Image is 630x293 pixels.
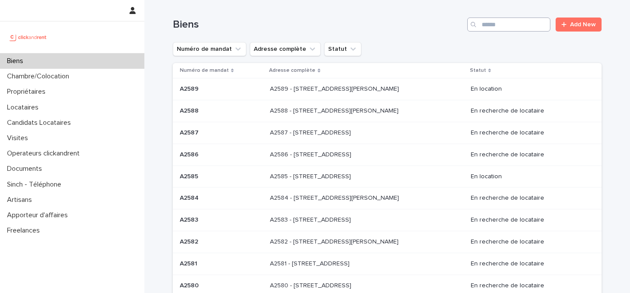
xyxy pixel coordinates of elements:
p: A2581 [180,258,199,268]
p: A2586 [180,149,200,159]
button: Numéro de mandat [173,42,246,56]
p: En location [471,173,588,180]
p: En location [471,85,588,93]
p: A2582 [180,237,200,246]
p: Freelances [3,226,47,235]
tr: A2585A2585 A2585 - [STREET_ADDRESS]A2585 - [STREET_ADDRESS] En location [173,166,602,187]
tr: A2584A2584 A2584 - [STREET_ADDRESS][PERSON_NAME]A2584 - [STREET_ADDRESS][PERSON_NAME] En recherch... [173,187,602,209]
p: A2586 - [STREET_ADDRESS] [270,149,353,159]
tr: A2589A2589 A2589 - [STREET_ADDRESS][PERSON_NAME]A2589 - [STREET_ADDRESS][PERSON_NAME] En location [173,78,602,100]
p: En recherche de locataire [471,238,588,246]
p: A2587 [180,127,200,137]
tr: A2581A2581 A2581 - [STREET_ADDRESS]A2581 - [STREET_ADDRESS] En recherche de locataire [173,253,602,275]
h1: Biens [173,18,464,31]
p: A2584 - 79 Avenue du Général de Gaulle, Champigny sur Marne 94500 [270,193,401,202]
p: A2581 - [STREET_ADDRESS] [270,258,351,268]
span: Add New [570,21,596,28]
p: Apporteur d'affaires [3,211,75,219]
p: Numéro de mandat [180,66,229,75]
p: A2585 - [STREET_ADDRESS] [270,171,353,180]
p: En recherche de locataire [471,107,588,115]
tr: A2587A2587 A2587 - [STREET_ADDRESS]A2587 - [STREET_ADDRESS] En recherche de locataire [173,122,602,144]
p: Candidats Locataires [3,119,78,127]
tr: A2586A2586 A2586 - [STREET_ADDRESS]A2586 - [STREET_ADDRESS] En recherche de locataire [173,144,602,166]
p: A2588 - [STREET_ADDRESS][PERSON_NAME] [270,106,400,115]
p: Propriétaires [3,88,52,96]
p: En recherche de locataire [471,216,588,224]
p: En recherche de locataire [471,151,588,159]
p: A2582 - 12 avenue Charles VII, Saint-Maur-des-Fossés 94100 [270,237,400,246]
tr: A2582A2582 A2582 - [STREET_ADDRESS][PERSON_NAME]A2582 - [STREET_ADDRESS][PERSON_NAME] En recherch... [173,231,602,253]
p: Locataires [3,103,45,112]
p: A2580 - [STREET_ADDRESS] [270,280,353,289]
button: Statut [324,42,361,56]
p: A2583 [180,215,200,224]
p: Operateurs clickandrent [3,149,87,158]
p: Chambre/Colocation [3,72,76,81]
p: Adresse complète [269,66,315,75]
p: A2589 - 61 Boulevard Edouard Vaillant, Aubervilliers 93300 [270,84,401,93]
tr: A2588A2588 A2588 - [STREET_ADDRESS][PERSON_NAME]A2588 - [STREET_ADDRESS][PERSON_NAME] En recherch... [173,100,602,122]
a: Add New [556,18,602,32]
p: A2588 [180,106,200,115]
p: A2583 - 79 Avenue du Général de Gaulle, Champigny sur Marne 94500 [270,215,353,224]
img: UCB0brd3T0yccxBKYDjQ [7,28,49,46]
p: En recherche de locataire [471,194,588,202]
p: A2589 [180,84,200,93]
p: Sinch - Téléphone [3,180,68,189]
p: Artisans [3,196,39,204]
p: Visites [3,134,35,142]
p: A2580 [180,280,200,289]
p: Biens [3,57,30,65]
p: En recherche de locataire [471,129,588,137]
p: En recherche de locataire [471,260,588,268]
p: A2584 [180,193,200,202]
p: A2587 - [STREET_ADDRESS] [270,127,353,137]
tr: A2583A2583 A2583 - [STREET_ADDRESS]A2583 - [STREET_ADDRESS] En recherche de locataire [173,209,602,231]
p: Statut [470,66,486,75]
p: A2585 [180,171,200,180]
button: Adresse complète [250,42,321,56]
p: Documents [3,165,49,173]
input: Search [467,18,550,32]
p: En recherche de locataire [471,282,588,289]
